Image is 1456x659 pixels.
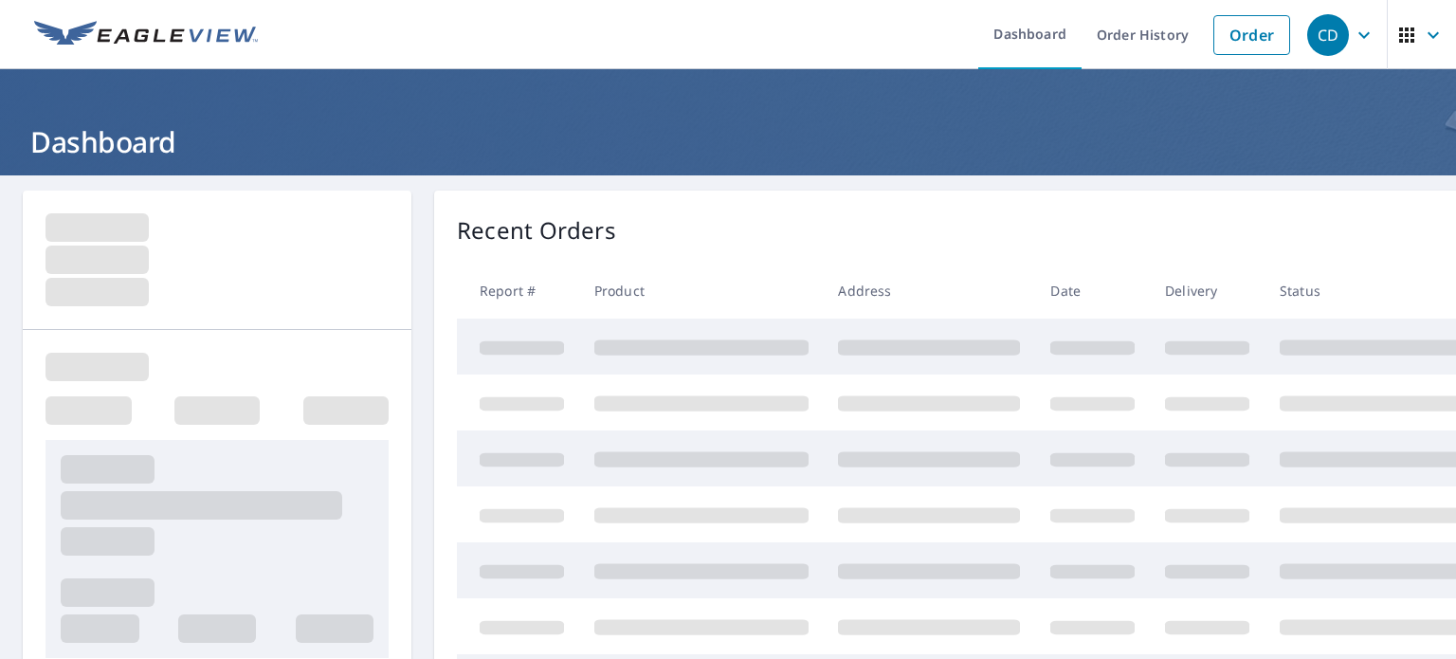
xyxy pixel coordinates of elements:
[1150,263,1265,319] th: Delivery
[1035,263,1150,319] th: Date
[823,263,1035,319] th: Address
[457,213,616,247] p: Recent Orders
[579,263,824,319] th: Product
[1307,14,1349,56] div: CD
[1213,15,1290,55] a: Order
[457,263,579,319] th: Report #
[34,21,258,49] img: EV Logo
[23,122,1433,161] h1: Dashboard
